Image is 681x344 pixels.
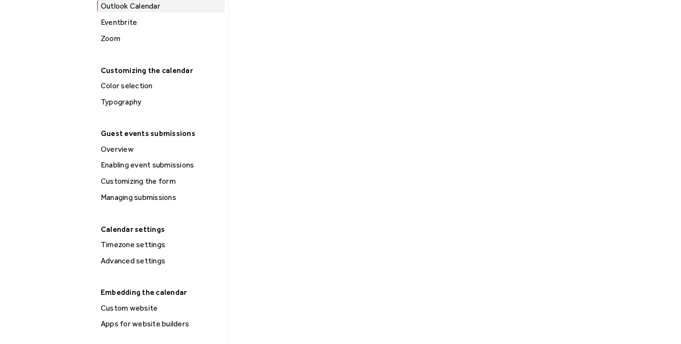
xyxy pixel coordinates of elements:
[98,255,224,267] div: Advanced settings
[96,222,223,237] div: Calendar settings
[98,16,224,29] div: Eventbrite
[98,32,224,45] div: Zoom
[96,285,223,300] div: Embedding the calendar
[98,80,224,92] div: Color selection
[97,32,224,45] a: Zoom
[98,143,224,156] div: Overview
[98,96,224,108] div: Typography
[97,96,224,108] a: Typography
[97,318,224,330] a: Apps for website builders
[97,302,224,314] a: Custom website
[97,16,224,29] a: Eventbrite
[97,175,224,188] a: Customizing the form
[97,80,224,92] a: Color selection
[96,126,223,141] div: Guest events submissions
[98,191,224,204] div: Managing submissions
[98,159,224,171] div: Enabling event submissions
[97,159,224,171] a: Enabling event submissions
[96,63,223,78] div: Customizing the calendar
[98,239,224,251] div: Timezone settings
[98,302,224,314] div: Custom website
[98,318,224,330] div: Apps for website builders
[97,239,224,251] a: Timezone settings
[97,255,224,267] a: Advanced settings
[97,191,224,204] a: Managing submissions
[98,175,224,188] div: Customizing the form
[97,143,224,156] a: Overview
